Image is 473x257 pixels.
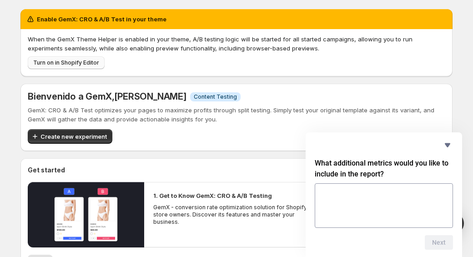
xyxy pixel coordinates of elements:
button: Next question [425,235,453,250]
span: Content Testing [194,93,237,101]
span: Create new experiment [40,132,107,141]
h5: Bienvenido a GemX [28,91,186,102]
h2: 1. Get to Know GemX: CRO & A/B Testing [153,191,272,200]
button: Turn on in Shopify Editor [28,56,105,69]
h2: Enable GemX: CRO & A/B Test in your theme [37,15,166,24]
p: GemX: CRO & A/B Test optimizes your pages to maximize profits through split testing. Simply test ... [28,106,445,124]
button: Reproducir el video [28,182,144,247]
button: Create new experiment [28,129,112,144]
div: What additional metrics would you like to include in the report? [315,140,453,250]
h3: Get started [28,166,65,175]
h2: What additional metrics would you like to include in the report? [315,158,453,180]
p: When the GemX Theme Helper is enabled in your theme, A/B testing logic will be started for all st... [28,35,445,53]
button: Hide survey [442,140,453,151]
span: Turn on in Shopify Editor [33,59,99,66]
span: , [PERSON_NAME] [112,91,186,102]
textarea: What additional metrics would you like to include in the report? [315,183,453,228]
p: GemX - conversion rate optimization solution for Shopify store owners. Discover its features and ... [153,204,310,226]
